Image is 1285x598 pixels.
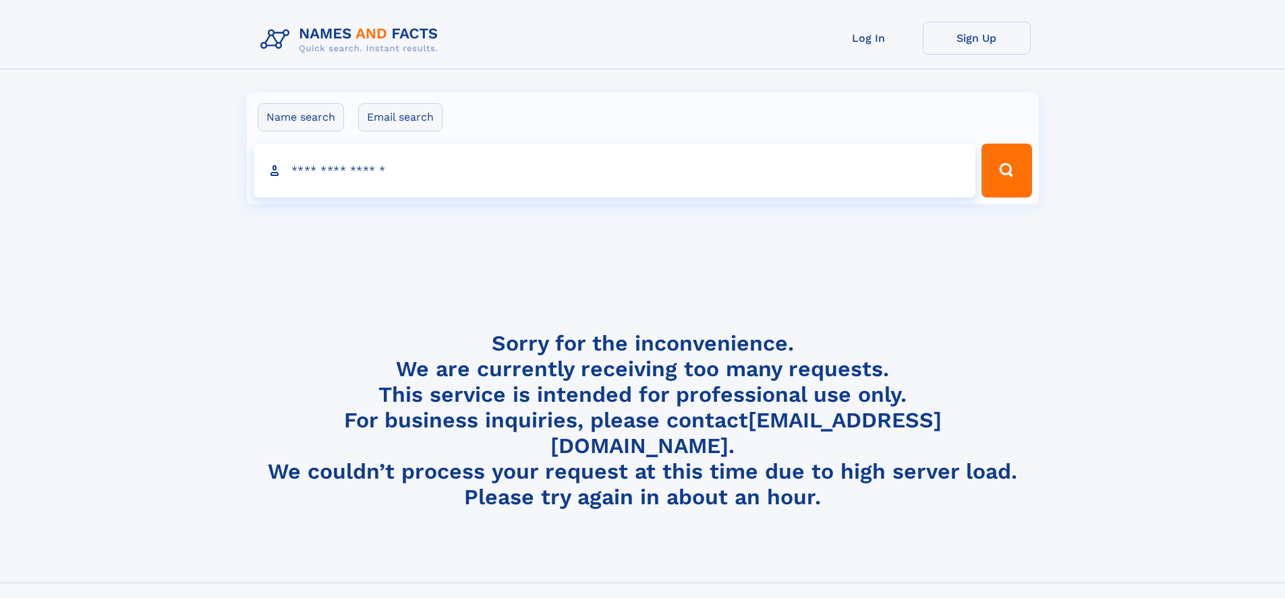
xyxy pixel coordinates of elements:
[815,22,923,55] a: Log In
[255,330,1031,510] h4: Sorry for the inconvenience. We are currently receiving too many requests. This service is intend...
[923,22,1031,55] a: Sign Up
[254,144,976,198] input: search input
[258,103,344,131] label: Name search
[255,22,449,58] img: Logo Names and Facts
[358,103,442,131] label: Email search
[981,144,1031,198] button: Search Button
[550,407,942,458] a: [EMAIL_ADDRESS][DOMAIN_NAME]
